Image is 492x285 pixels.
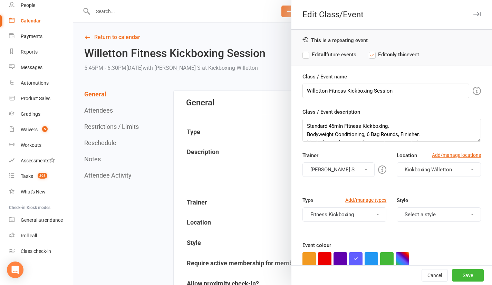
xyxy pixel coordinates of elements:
div: What's New [21,189,46,194]
div: Calendar [21,18,41,23]
label: Style [397,196,408,205]
a: Gradings [9,106,73,122]
a: Add/manage types [345,196,386,204]
a: Add/manage locations [432,151,481,159]
div: Payments [21,34,42,39]
a: What's New [9,184,73,200]
span: 5 [42,126,48,132]
button: Cancel [422,269,448,282]
div: Product Sales [21,96,50,101]
div: Tasks [21,173,33,179]
div: Roll call [21,233,37,238]
a: Automations [9,75,73,91]
a: Calendar [9,13,73,29]
div: Edit Class/Event [291,10,492,19]
button: Select a style [397,207,481,222]
button: Kickboxing Willetton [397,162,481,177]
label: Trainer [302,151,318,160]
div: Reports [21,49,38,55]
div: Workouts [21,142,41,148]
a: Tasks 398 [9,169,73,184]
a: Class kiosk mode [9,244,73,259]
button: Fitness Kickboxing [302,207,387,222]
a: Workouts [9,137,73,153]
a: Messages [9,60,73,75]
label: Edit future events [302,50,356,59]
strong: all [321,51,326,58]
span: Kickboxing Willetton [405,167,452,173]
label: Type [302,196,313,205]
button: Save [452,269,484,282]
a: Reports [9,44,73,60]
span: 398 [38,173,47,179]
input: Enter event name [302,84,469,98]
div: Gradings [21,111,40,117]
div: Assessments [21,158,55,163]
div: Waivers [21,127,38,132]
a: Roll call [9,228,73,244]
div: Open Intercom Messenger [7,262,23,278]
label: Class / Event description [302,108,360,116]
label: Event colour [302,241,331,249]
div: Automations [21,80,49,86]
label: Location [397,151,417,160]
div: Class check-in [21,248,51,254]
strong: only this [387,51,407,58]
div: Messages [21,65,42,70]
a: Payments [9,29,73,44]
div: People [21,2,35,8]
label: Class / Event name [302,73,347,81]
a: Assessments [9,153,73,169]
div: This is a repeating event [302,37,481,44]
a: Waivers 5 [9,122,73,137]
a: General attendance kiosk mode [9,212,73,228]
a: Product Sales [9,91,73,106]
button: [PERSON_NAME] S [302,162,375,177]
div: General attendance [21,217,63,223]
label: Edit event [369,50,419,59]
